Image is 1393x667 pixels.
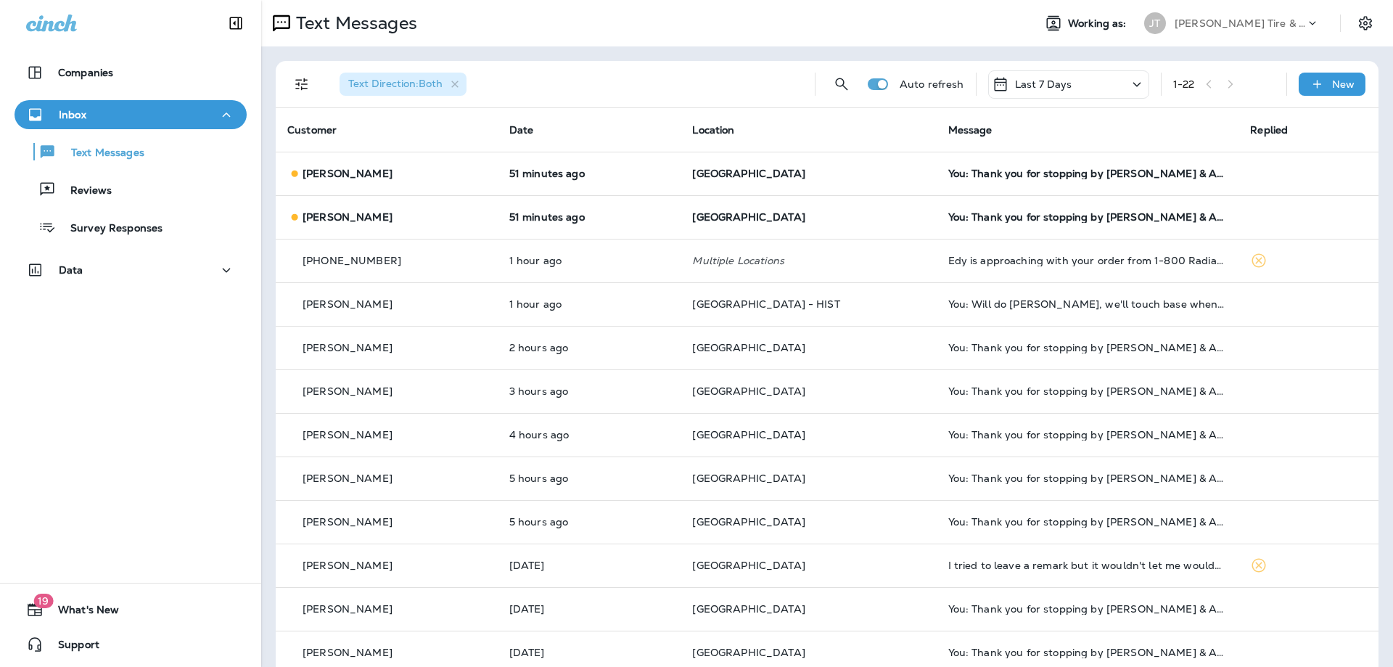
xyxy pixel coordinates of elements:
[15,58,247,87] button: Companies
[948,647,1228,658] div: You: Thank you for stopping by Jensen Tire & Auto - North 90th Street. Please take 30 seconds to ...
[1250,123,1288,136] span: Replied
[15,136,247,167] button: Text Messages
[290,12,417,34] p: Text Messages
[1173,78,1195,90] div: 1 - 22
[303,560,393,571] p: [PERSON_NAME]
[509,603,670,615] p: Aug 16, 2025 08:05 AM
[692,559,805,572] span: [GEOGRAPHIC_DATA]
[692,428,805,441] span: [GEOGRAPHIC_DATA]
[692,472,805,485] span: [GEOGRAPHIC_DATA]
[303,211,393,223] p: [PERSON_NAME]
[948,211,1228,223] div: You: Thank you for stopping by Jensen Tire & Auto - North 90th Street. Please take 30 seconds to ...
[509,123,534,136] span: Date
[948,123,993,136] span: Message
[44,604,119,621] span: What's New
[827,70,856,99] button: Search Messages
[692,515,805,528] span: [GEOGRAPHIC_DATA]
[15,100,247,129] button: Inbox
[303,516,393,528] p: [PERSON_NAME]
[1144,12,1166,34] div: JT
[340,73,467,96] div: Text Direction:Both
[948,560,1228,571] div: I tried to leave a remark but it wouldn't let me wouldn't open up. I am happy with my new tires. ...
[692,255,924,266] p: Multiple Locations
[1175,17,1305,29] p: [PERSON_NAME] Tire & Auto
[44,639,99,656] span: Support
[57,147,144,160] p: Text Messages
[287,123,337,136] span: Customer
[59,109,86,120] p: Inbox
[509,168,670,179] p: Aug 18, 2025 02:58 PM
[56,184,112,198] p: Reviews
[509,255,670,266] p: Aug 18, 2025 02:04 PM
[692,298,839,311] span: [GEOGRAPHIC_DATA] - HIST
[15,255,247,285] button: Data
[1352,10,1378,36] button: Settings
[692,341,805,354] span: [GEOGRAPHIC_DATA]
[509,429,670,441] p: Aug 18, 2025 10:58 AM
[215,9,256,38] button: Collapse Sidebar
[509,211,670,223] p: Aug 18, 2025 02:58 PM
[348,77,443,90] span: Text Direction : Both
[509,516,670,528] p: Aug 18, 2025 09:58 AM
[303,168,393,179] p: [PERSON_NAME]
[1332,78,1355,90] p: New
[948,168,1228,179] div: You: Thank you for stopping by Jensen Tire & Auto - North 90th Street. Please take 30 seconds to ...
[948,385,1228,397] div: You: Thank you for stopping by Jensen Tire & Auto - North 90th Street. Please take 30 seconds to ...
[33,594,53,608] span: 19
[303,255,401,266] p: [PHONE_NUMBER]
[303,647,393,658] p: [PERSON_NAME]
[948,255,1228,266] div: Edy is approaching with your order from 1-800 Radiator. Your Dasher will hand the order to you.
[1068,17,1130,30] span: Working as:
[692,602,805,615] span: [GEOGRAPHIC_DATA]
[509,560,670,571] p: Aug 16, 2025 09:00 PM
[58,67,113,78] p: Companies
[948,472,1228,484] div: You: Thank you for stopping by Jensen Tire & Auto - North 90th Street. Please take 30 seconds to ...
[15,174,247,205] button: Reviews
[303,298,393,310] p: [PERSON_NAME]
[509,385,670,397] p: Aug 18, 2025 11:58 AM
[692,385,805,398] span: [GEOGRAPHIC_DATA]
[303,342,393,353] p: [PERSON_NAME]
[509,342,670,353] p: Aug 18, 2025 12:58 PM
[59,264,83,276] p: Data
[692,123,734,136] span: Location
[56,222,163,236] p: Survey Responses
[303,385,393,397] p: [PERSON_NAME]
[948,516,1228,528] div: You: Thank you for stopping by Jensen Tire & Auto - North 90th Street. Please take 30 seconds to ...
[303,429,393,441] p: [PERSON_NAME]
[303,472,393,484] p: [PERSON_NAME]
[948,298,1228,310] div: You: Will do Dan, we'll touch base when it's ready to go!
[692,646,805,659] span: [GEOGRAPHIC_DATA]
[1015,78,1072,90] p: Last 7 Days
[948,603,1228,615] div: You: Thank you for stopping by Jensen Tire & Auto - North 90th Street. Please take 30 seconds to ...
[692,167,805,180] span: [GEOGRAPHIC_DATA]
[509,472,670,484] p: Aug 18, 2025 09:58 AM
[948,342,1228,353] div: You: Thank you for stopping by Jensen Tire & Auto - North 90th Street. Please take 30 seconds to ...
[509,647,670,658] p: Aug 16, 2025 08:05 AM
[509,298,670,310] p: Aug 18, 2025 02:02 PM
[15,595,247,624] button: 19What's New
[287,70,316,99] button: Filters
[15,212,247,242] button: Survey Responses
[303,603,393,615] p: [PERSON_NAME]
[900,78,964,90] p: Auto refresh
[692,210,805,224] span: [GEOGRAPHIC_DATA]
[15,630,247,659] button: Support
[948,429,1228,441] div: You: Thank you for stopping by Jensen Tire & Auto - North 90th Street. Please take 30 seconds to ...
